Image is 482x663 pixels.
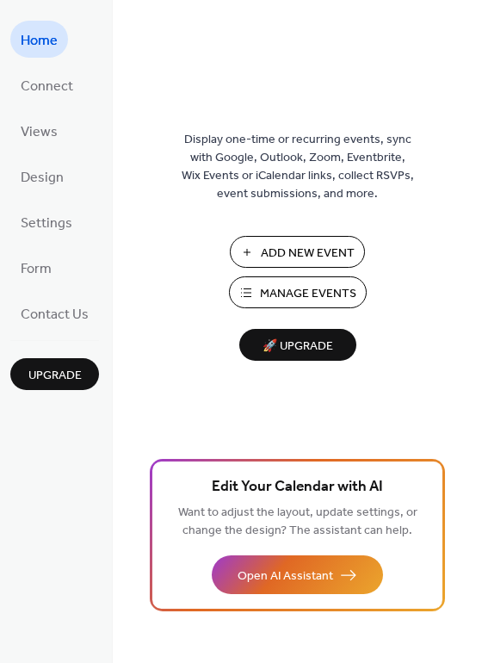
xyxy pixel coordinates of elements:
[182,131,414,203] span: Display one-time or recurring events, sync with Google, Outlook, Zoom, Eventbrite, Wix Events or ...
[21,28,58,54] span: Home
[10,158,74,195] a: Design
[10,66,83,103] a: Connect
[260,285,356,303] span: Manage Events
[10,358,99,390] button: Upgrade
[10,294,99,331] a: Contact Us
[21,164,64,191] span: Design
[10,203,83,240] a: Settings
[178,501,417,542] span: Want to adjust the layout, update settings, or change the design? The assistant can help.
[10,249,62,286] a: Form
[212,475,383,499] span: Edit Your Calendar with AI
[28,367,82,385] span: Upgrade
[261,245,355,263] span: Add New Event
[21,301,89,328] span: Contact Us
[21,210,72,237] span: Settings
[230,236,365,268] button: Add New Event
[10,112,68,149] a: Views
[250,335,346,358] span: 🚀 Upgrade
[21,256,52,282] span: Form
[21,73,73,100] span: Connect
[239,329,356,361] button: 🚀 Upgrade
[21,119,58,146] span: Views
[212,555,383,594] button: Open AI Assistant
[229,276,367,308] button: Manage Events
[10,21,68,58] a: Home
[238,567,333,586] span: Open AI Assistant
